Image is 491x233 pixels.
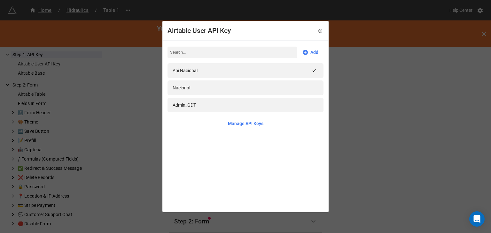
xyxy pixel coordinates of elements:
[228,120,263,127] a: Manage API Keys
[173,101,196,109] div: Admin_GDT
[168,47,297,58] input: Search...
[469,211,485,227] div: Open Intercom Messenger
[302,49,318,56] a: Add
[168,26,231,36] div: Airtable User API Key
[173,84,190,91] div: Nacional
[173,67,198,74] div: Api Nacional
